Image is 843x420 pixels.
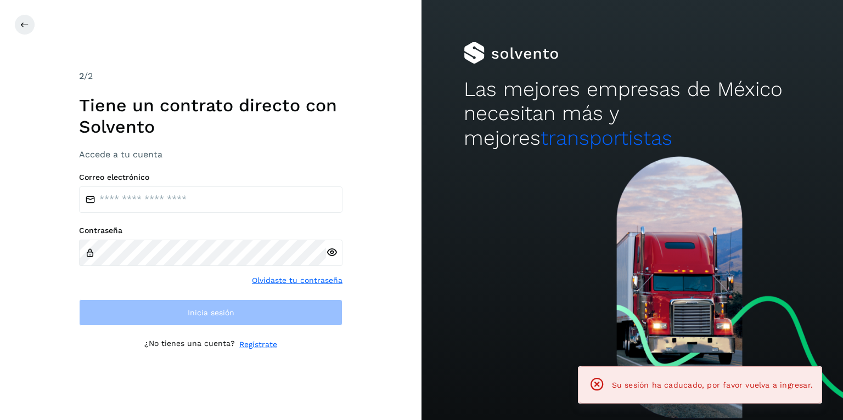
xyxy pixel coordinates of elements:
span: Inicia sesión [188,309,234,316]
button: Inicia sesión [79,299,342,326]
h2: Las mejores empresas de México necesitan más y mejores [464,77,801,150]
h3: Accede a tu cuenta [79,149,342,160]
span: 2 [79,71,84,81]
label: Correo electrónico [79,173,342,182]
a: Olvidaste tu contraseña [252,275,342,286]
label: Contraseña [79,226,342,235]
p: ¿No tienes una cuenta? [144,339,235,350]
a: Regístrate [239,339,277,350]
span: Su sesión ha caducado, por favor vuelva a ingresar. [612,381,813,389]
span: transportistas [541,126,672,150]
div: /2 [79,70,342,83]
h1: Tiene un contrato directo con Solvento [79,95,342,137]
